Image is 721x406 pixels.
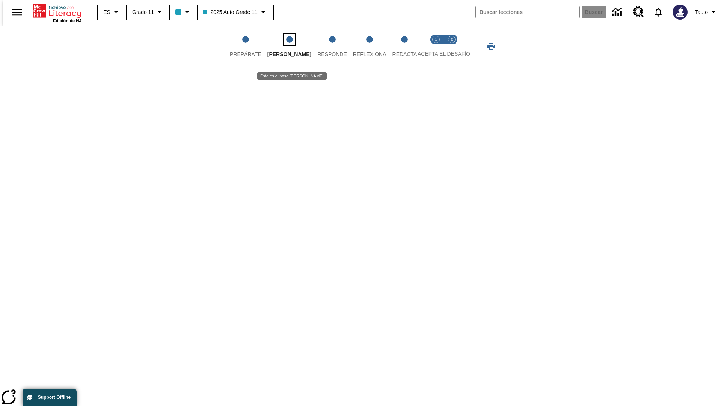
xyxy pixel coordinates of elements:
[224,26,267,67] button: Prepárate step 1 of 5
[668,2,692,22] button: Escoja un nuevo avatar
[479,39,503,53] button: Imprimir
[425,26,447,67] button: Acepta el desafío lee step 1 of 2
[200,5,270,19] button: Clase: 2025 Auto Grade 11, Selecciona una clase
[441,26,463,67] button: Acepta el desafío contesta step 2 of 2
[261,26,317,67] button: Lee step 2 of 5
[100,5,124,19] button: Lenguaje: ES, Selecciona un idioma
[172,5,195,19] button: El color de la clase es azul claro. Cambiar el color de la clase.
[347,26,392,67] button: Reflexiona step 4 of 5
[418,51,470,57] span: ACEPTA EL DESAFÍO
[203,8,257,16] span: 2025 Auto Grade 11
[38,395,71,400] span: Support Offline
[311,26,353,67] button: Responde step 3 of 5
[608,2,628,23] a: Centro de información
[103,8,110,16] span: ES
[129,5,167,19] button: Grado: Grado 11, Elige un grado
[6,1,28,23] button: Abrir el menú lateral
[53,18,81,23] span: Edición de NJ
[692,5,721,19] button: Perfil/Configuración
[695,8,708,16] span: Tauto
[435,38,437,41] text: 1
[33,3,81,23] div: Portada
[23,389,77,406] button: Support Offline
[649,2,668,22] a: Notificaciones
[476,6,579,18] input: Buscar campo
[230,51,261,57] span: Prepárate
[386,26,423,67] button: Redacta step 5 of 5
[267,51,311,57] span: [PERSON_NAME]
[353,51,386,57] span: Reflexiona
[317,51,347,57] span: Responde
[673,5,688,20] img: Avatar
[392,51,417,57] span: Redacta
[451,38,453,41] text: 2
[628,2,649,22] a: Centro de recursos, Se abrirá en una pestaña nueva.
[257,72,327,80] div: Este es el paso [PERSON_NAME]
[132,8,154,16] span: Grado 11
